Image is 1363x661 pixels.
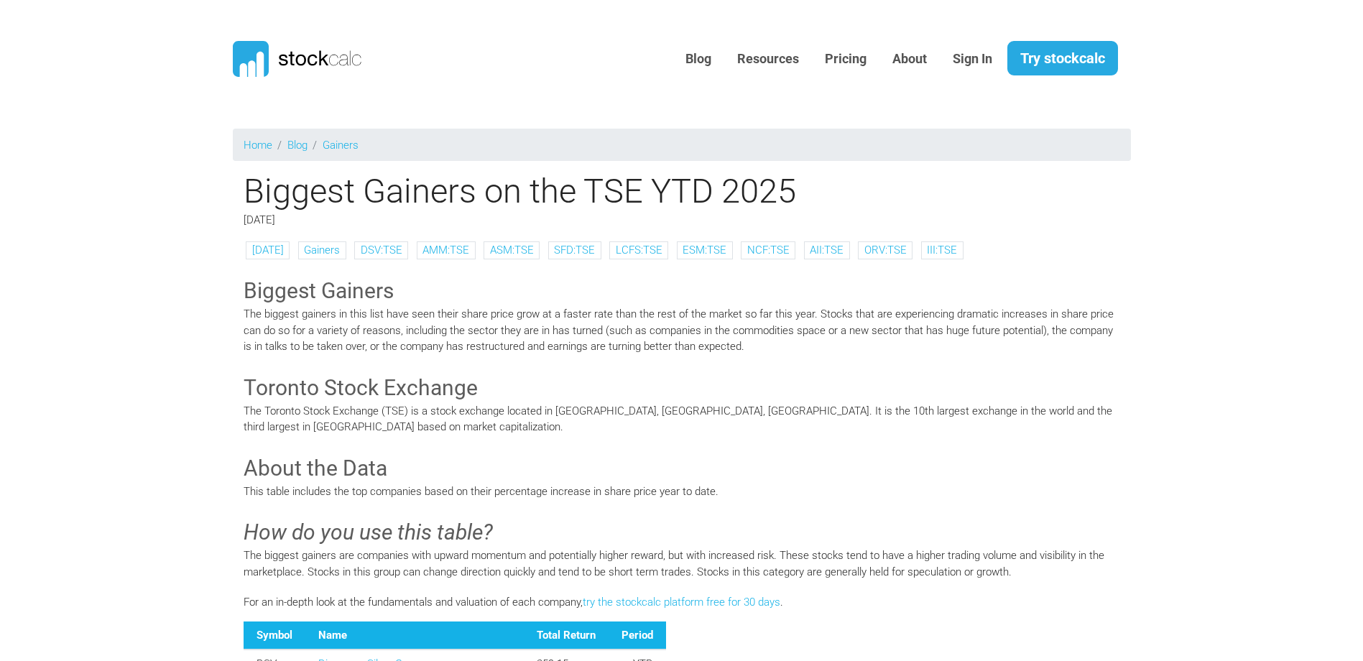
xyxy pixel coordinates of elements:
[304,244,340,256] a: Gainers
[244,517,1120,547] h3: How do you use this table?
[244,276,1120,306] h3: Biggest Gainers
[305,621,524,650] th: Name
[554,244,595,256] a: SFD:TSE
[810,244,844,256] a: AII:TSE
[726,42,810,77] a: Resources
[864,244,907,256] a: ORV:TSE
[233,171,1131,211] h1: Biggest Gainers on the TSE YTD 2025
[361,244,402,256] a: DSV:TSE
[244,373,1120,403] h3: Toronto Stock Exchange
[1007,41,1118,75] a: Try stockcalc
[244,484,1120,500] p: This table includes the top companies based on their percentage increase in share price year to d...
[287,139,308,152] a: Blog
[882,42,938,77] a: About
[942,42,1003,77] a: Sign In
[244,213,275,226] span: [DATE]
[244,453,1120,484] h3: About the Data
[927,244,957,256] a: III:TSE
[233,129,1131,161] nav: breadcrumb
[244,621,305,650] th: Symbol
[583,596,780,609] a: try the stockcalc platform free for 30 days
[252,244,284,256] a: [DATE]
[244,306,1120,355] p: The biggest gainers in this list have seen their share price grow at a faster rate than the rest ...
[244,139,272,152] a: Home
[524,621,609,650] th: Total Return
[244,403,1120,435] p: The Toronto Stock Exchange (TSE) is a stock exchange located in [GEOGRAPHIC_DATA], [GEOGRAPHIC_DA...
[490,244,534,256] a: ASM:TSE
[323,139,359,152] a: Gainers
[675,42,722,77] a: Blog
[244,594,1120,611] p: For an in-depth look at the fundamentals and valuation of each company, .
[616,244,662,256] a: LCFS:TSE
[244,547,1120,580] p: The biggest gainers are companies with upward momentum and potentially higher reward, but with in...
[747,244,790,256] a: NCF:TSE
[422,244,469,256] a: AMM:TSE
[814,42,877,77] a: Pricing
[683,244,726,256] a: ESM:TSE
[609,621,666,650] th: Period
